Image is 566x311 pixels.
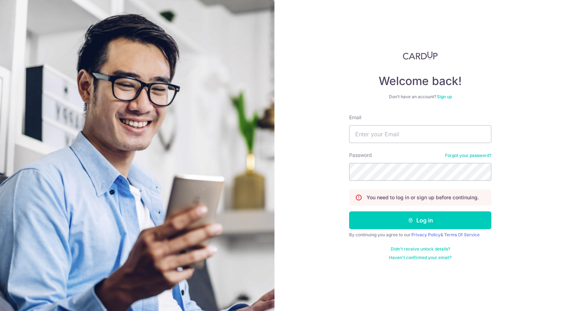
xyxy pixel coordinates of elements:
p: You need to log in or sign up before continuing. [367,194,479,201]
a: Privacy Policy [411,232,440,237]
div: Don’t have an account? [349,94,491,100]
input: Enter your Email [349,125,491,143]
h4: Welcome back! [349,74,491,88]
a: Forgot your password? [445,153,491,158]
a: Sign up [437,94,452,99]
a: Terms Of Service [444,232,480,237]
div: By continuing you agree to our & [349,232,491,238]
img: CardUp Logo [403,51,438,60]
a: Haven't confirmed your email? [389,255,452,260]
label: Password [349,152,372,159]
label: Email [349,114,361,121]
a: Didn't receive unlock details? [391,246,450,252]
button: Log in [349,211,491,229]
